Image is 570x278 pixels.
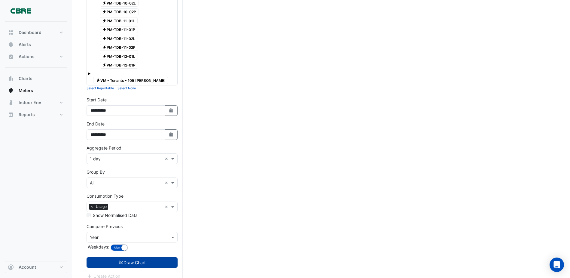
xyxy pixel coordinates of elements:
button: Alerts [5,39,67,51]
label: Group By [87,169,105,175]
button: Charts [5,73,67,85]
fa-icon: Electricity [102,10,107,14]
fa-icon: Select Date [169,108,174,113]
span: Actions [19,54,35,60]
span: PM-TDB-11-01P [100,26,138,33]
label: Start Date [87,97,107,103]
app-icon: Charts [8,76,14,82]
label: Show Normalised Data [93,212,138,218]
label: Weekdays: [87,244,109,250]
label: Aggregate Period [87,145,121,151]
button: Dashboard [5,26,67,39]
fa-icon: Electricity [96,78,100,82]
span: Clear [165,180,170,186]
span: Clear [165,156,170,162]
span: Indoor Env [19,100,41,106]
button: Select Reportable [87,85,114,91]
span: VM - Tenants - 105 [PERSON_NAME] [93,77,168,84]
button: Reports [5,109,67,121]
fa-icon: Electricity [102,27,107,32]
label: Compare Previous [87,223,123,230]
span: Charts [19,76,32,82]
span: Dashboard [19,29,41,36]
button: Select None [117,85,136,91]
label: Consumption Type [87,193,123,199]
img: Company Logo [7,5,34,17]
span: Account [19,264,36,270]
fa-icon: Electricity [102,54,107,58]
span: PM-TDB-12-01P [100,62,139,69]
button: Draw Chart [87,257,178,268]
span: Alerts [19,42,31,48]
button: Account [5,261,67,273]
label: End Date [87,121,105,127]
fa-icon: Electricity [102,63,107,67]
button: Actions [5,51,67,63]
app-icon: Actions [8,54,14,60]
span: PM-TDB-11-02P [100,44,139,51]
app-icon: Dashboard [8,29,14,36]
span: PM-TDB-10-02P [100,8,139,16]
button: Meters [5,85,67,97]
app-icon: Indoor Env [8,100,14,106]
fa-icon: Electricity [102,45,107,50]
fa-icon: Electricity [102,36,107,41]
span: PM-TDB-11-02L [100,35,138,42]
span: PM-TDB-12-01L [100,53,138,60]
span: Reports [19,112,35,118]
button: Indoor Env [5,97,67,109]
span: PM-TDB-11-01L [100,17,138,24]
fa-icon: Electricity [102,18,107,23]
app-icon: Reports [8,112,14,118]
small: Select None [117,86,136,90]
app-icon: Meters [8,88,14,94]
span: Meters [19,88,33,94]
span: Usage [94,204,108,210]
div: Open Intercom Messenger [550,258,564,272]
fa-icon: Select Date [169,132,174,137]
span: × [89,204,94,210]
app-icon: Alerts [8,42,14,48]
fa-icon: Electricity [102,1,107,5]
small: Select Reportable [87,86,114,90]
span: Clear [165,204,170,210]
